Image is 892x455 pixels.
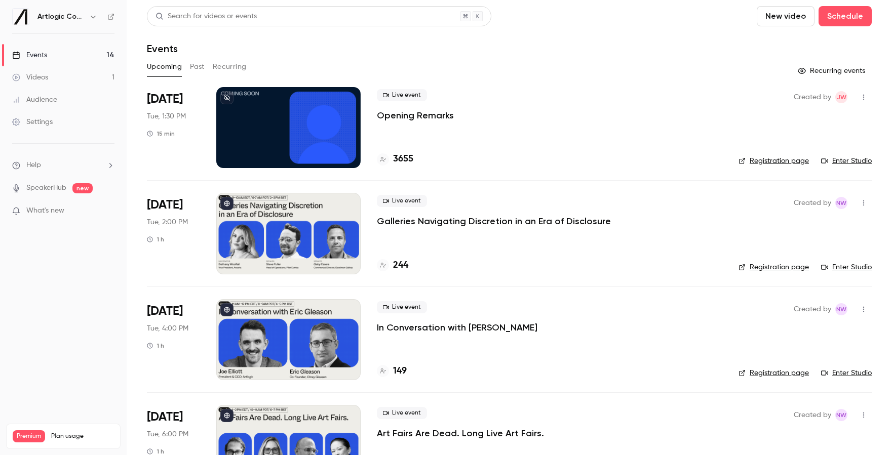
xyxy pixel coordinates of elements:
[12,50,47,60] div: Events
[12,117,53,127] div: Settings
[377,89,427,101] span: Live event
[836,409,846,421] span: NW
[377,259,408,272] a: 244
[37,12,85,22] h6: Artlogic Connect 2025
[377,301,427,313] span: Live event
[393,259,408,272] h4: 244
[147,235,164,243] div: 1 h
[835,197,847,209] span: Natasha Whiffin
[377,195,427,207] span: Live event
[819,6,872,26] button: Schedule
[739,156,809,166] a: Registration page
[102,206,114,216] iframe: Noticeable Trigger
[13,430,45,442] span: Premium
[377,152,413,166] a: 3655
[147,197,183,213] span: [DATE]
[821,368,872,378] a: Enter Studio
[793,63,872,79] button: Recurring events
[147,409,183,425] span: [DATE]
[147,323,188,334] span: Tue, 4:00 PM
[147,91,183,107] span: [DATE]
[147,217,188,227] span: Tue, 2:00 PM
[26,160,41,171] span: Help
[147,87,200,168] div: Sep 16 Tue, 1:30 PM (Europe/London)
[156,11,257,22] div: Search for videos or events
[835,409,847,421] span: Natasha Whiffin
[26,205,64,216] span: What's new
[147,429,188,439] span: Tue, 6:00 PM
[757,6,815,26] button: New video
[51,432,114,440] span: Plan usage
[147,111,186,121] span: Tue, 1:30 PM
[12,160,114,171] li: help-dropdown-opener
[147,193,200,274] div: Sep 16 Tue, 2:00 PM (Europe/London)
[26,183,66,193] a: SpeakerHub
[794,303,831,315] span: Created by
[837,91,846,103] span: JW
[393,152,413,166] h4: 3655
[794,197,831,209] span: Created by
[794,91,831,103] span: Created by
[12,95,57,105] div: Audience
[377,109,454,121] a: Opening Remarks
[377,427,544,439] a: Art Fairs Are Dead. Long Live Art Fairs.
[147,130,175,138] div: 15 min
[377,215,611,227] a: Galleries Navigating Discretion in an Era of Disclosure
[72,183,93,193] span: new
[13,9,29,25] img: Artlogic Connect 2025
[377,321,537,334] a: In Conversation with [PERSON_NAME]
[147,59,182,75] button: Upcoming
[377,364,407,378] a: 149
[377,407,427,419] span: Live event
[836,197,846,209] span: NW
[147,342,164,350] div: 1 h
[835,91,847,103] span: Jack Walden
[794,409,831,421] span: Created by
[821,156,872,166] a: Enter Studio
[393,364,407,378] h4: 149
[836,303,846,315] span: NW
[821,262,872,272] a: Enter Studio
[213,59,247,75] button: Recurring
[147,299,200,380] div: Sep 16 Tue, 4:00 PM (Europe/Dublin)
[739,262,809,272] a: Registration page
[190,59,205,75] button: Past
[12,72,48,82] div: Videos
[835,303,847,315] span: Natasha Whiffin
[147,43,178,55] h1: Events
[147,303,183,319] span: [DATE]
[739,368,809,378] a: Registration page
